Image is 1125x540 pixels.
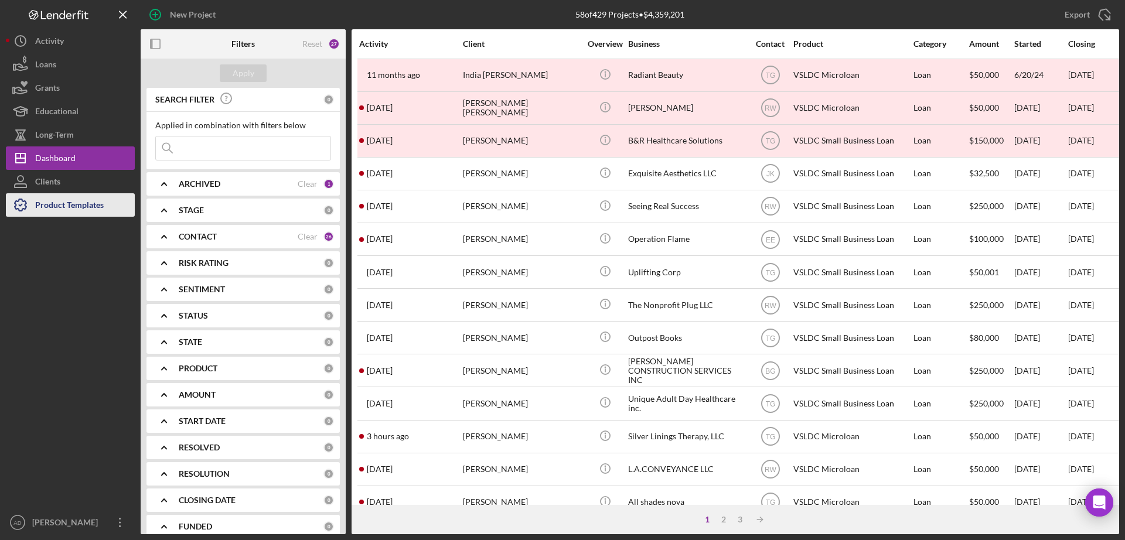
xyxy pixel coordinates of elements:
div: 0 [323,94,334,105]
a: Dashboard [6,146,135,170]
div: Uplifting Corp [628,257,745,288]
text: TG [765,71,775,80]
div: [DATE] [1014,421,1067,452]
div: [DATE] [1014,289,1067,320]
div: Activity [359,39,462,49]
div: 3 [732,515,748,524]
div: Radiant Beauty [628,60,745,91]
div: Open Intercom Messenger [1085,488,1113,517]
div: $50,000 [969,487,1013,518]
button: Apply [220,64,267,82]
div: 6/20/24 [1014,60,1067,91]
div: Silver Linings Therapy, LLC [628,421,745,452]
div: [PERSON_NAME] [463,421,580,452]
time: 2025-06-30 23:35 [367,268,393,277]
div: [DATE] [1014,158,1067,189]
div: [DATE] [1014,125,1067,156]
div: Dashboard [35,146,76,173]
b: STAGE [179,206,204,215]
time: [DATE] [1068,201,1094,211]
div: $100,000 [969,224,1013,255]
time: 2025-04-29 16:48 [367,333,393,343]
div: Activity [35,29,64,56]
div: 1 [699,515,715,524]
div: VSLDC Small Business Loan [793,322,911,353]
button: Clients [6,170,135,193]
time: [DATE] [1068,267,1094,277]
div: Loan [913,191,968,222]
button: Educational [6,100,135,123]
div: [PERSON_NAME] [463,125,580,156]
div: 0 [323,521,334,532]
div: VSLDC Small Business Loan [793,257,911,288]
b: STATUS [179,311,208,320]
time: [DATE] [1068,300,1094,310]
div: All shades nova [628,487,745,518]
div: [DATE] [1014,487,1067,518]
a: Activity [6,29,135,53]
time: 2025-07-15 20:12 [367,169,393,178]
div: $250,000 [969,388,1013,419]
time: 2025-07-26 04:29 [367,234,393,244]
div: VSLDC Microloan [793,60,911,91]
div: Unique Adult Day Healthcare inc. [628,388,745,419]
div: Category [913,39,968,49]
button: Loans [6,53,135,76]
div: [PERSON_NAME] [463,487,580,518]
div: Product [793,39,911,49]
time: 2025-07-21 00:29 [367,103,393,112]
div: $50,000 [969,454,1013,485]
button: AD[PERSON_NAME] [6,511,135,534]
div: 0 [323,469,334,479]
time: 2025-06-10 02:49 [367,464,393,474]
time: [DATE] [1068,168,1094,178]
div: Loan [913,125,968,156]
time: 2025-07-28 22:35 [367,201,393,211]
div: [PERSON_NAME] [463,191,580,222]
text: TG [765,498,775,507]
div: 0 [323,284,334,295]
button: Grants [6,76,135,100]
time: [DATE] [1068,497,1094,507]
div: 0 [323,416,334,426]
div: Export [1065,3,1090,26]
b: SEARCH FILTER [155,95,214,104]
text: RW [765,104,776,112]
b: ARCHIVED [179,179,220,189]
div: Seeing Real Success [628,191,745,222]
div: Grants [35,76,60,102]
time: 2024-10-01 06:01 [367,70,420,80]
text: BG [765,367,775,375]
b: PRODUCT [179,364,217,373]
div: 0 [323,442,334,453]
b: RISK RATING [179,258,229,268]
div: [DATE] [1014,257,1067,288]
div: Loan [913,289,968,320]
div: $50,000 [969,421,1013,452]
time: 2025-08-04 21:16 [367,136,393,145]
div: $250,000 [969,289,1013,320]
time: 2025-06-18 06:34 [367,399,393,408]
div: [PERSON_NAME] [463,257,580,288]
div: VSLDC Microloan [793,487,911,518]
div: Loans [35,53,56,79]
div: New Project [170,3,216,26]
div: [DATE] [1014,322,1067,353]
b: START DATE [179,416,226,426]
div: Loan [913,158,968,189]
div: 2 [715,515,732,524]
time: 2025-08-13 19:02 [367,432,409,441]
div: [PERSON_NAME] [463,289,580,320]
text: TG [765,137,775,145]
text: EE [765,235,775,244]
text: TG [765,433,775,441]
div: Overview [583,39,627,49]
div: Clients [35,170,60,196]
div: 0 [323,495,334,505]
div: VSLDC Small Business Loan [793,388,911,419]
b: AMOUNT [179,390,216,399]
time: [DATE] [1068,234,1094,244]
